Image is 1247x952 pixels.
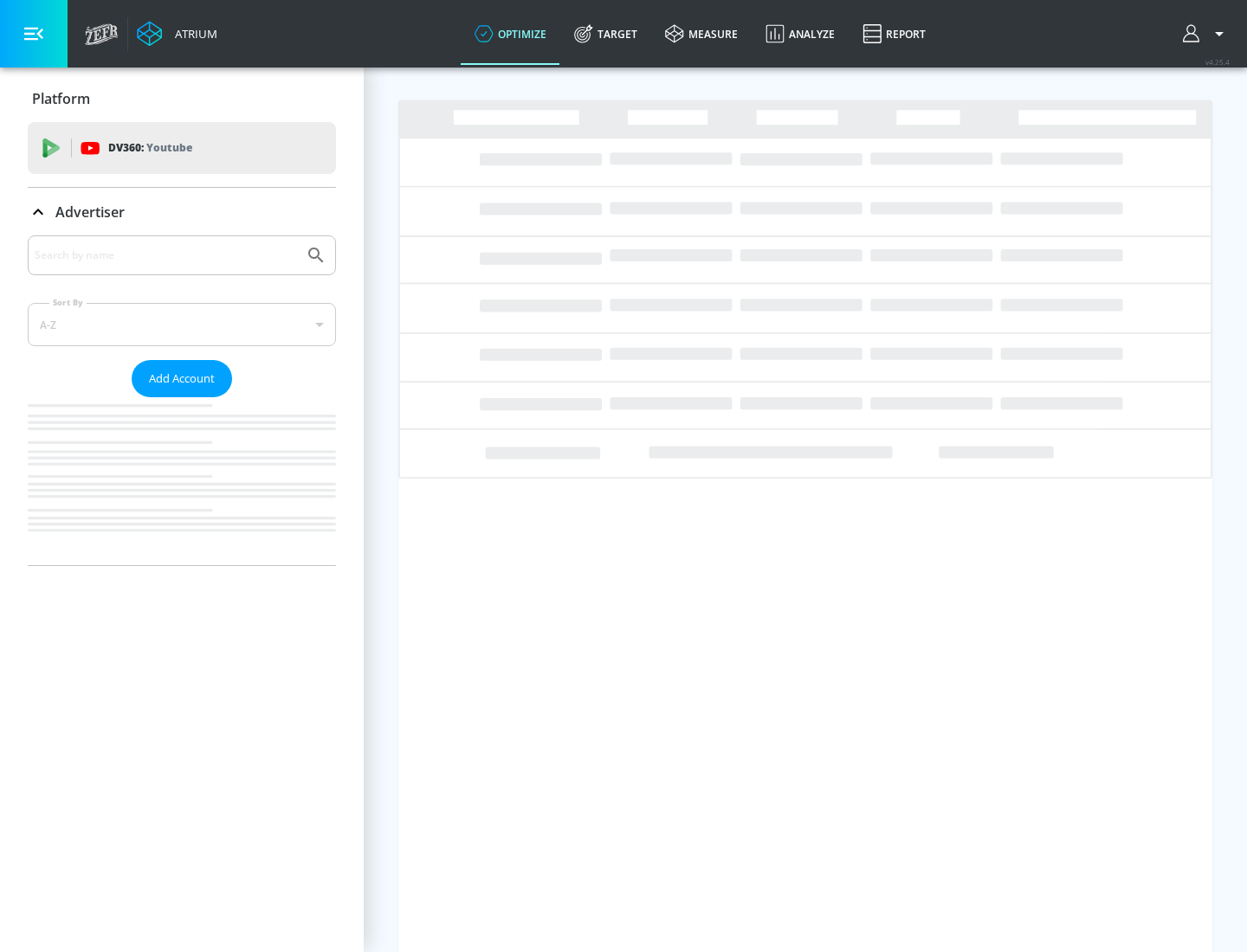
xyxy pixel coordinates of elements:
a: Analyze [752,3,849,65]
p: Advertiser [55,203,125,222]
p: DV360: [108,138,192,158]
button: Add Account [132,360,232,397]
div: A-Z [28,303,336,346]
span: Add Account [149,369,215,389]
a: Target [560,3,651,65]
input: Search by name [35,244,297,267]
div: Platform [28,74,336,123]
div: Advertiser [28,188,336,236]
div: DV360: Youtube [28,122,336,174]
p: Platform [32,89,90,108]
label: Sort By [49,297,87,308]
a: measure [651,3,752,65]
a: Report [849,3,940,65]
nav: list of Advertiser [28,397,336,565]
a: Atrium [137,21,217,47]
span: v 4.25.4 [1205,57,1230,67]
div: Advertiser [28,235,336,565]
p: Youtube [146,138,192,157]
a: optimize [461,3,560,65]
div: Atrium [168,26,217,42]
